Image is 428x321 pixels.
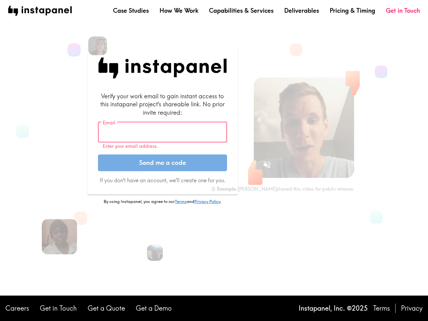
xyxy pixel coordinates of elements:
img: Instapanel [98,58,227,79]
a: Deliverables [284,6,319,15]
a: Pricing & Timing [330,6,375,15]
p: Instapanel, Inc. © 2025 [299,304,368,313]
a: Get a Quote [88,304,125,313]
a: Terms [175,199,187,204]
p: By using Instapanel, you agree to our and . [87,199,238,205]
label: Email [103,119,115,126]
a: Privacy [401,304,423,313]
a: Case Studies [113,6,149,15]
a: Get in Touch [40,304,77,313]
button: Send me a code [98,154,227,171]
p: Enter your email address. [103,143,222,149]
a: Terms [373,304,390,313]
img: instapanel [8,6,72,16]
button: Sound is off [260,157,274,172]
a: Get in Touch [386,6,420,15]
img: Ari [147,245,163,261]
div: - [PERSON_NAME] shared this video for public release. [211,186,354,192]
b: Example [217,186,236,192]
img: Venita [42,219,77,254]
a: Careers [5,304,29,313]
a: How We Work [159,6,198,15]
a: Capabilities & Services [209,6,274,15]
p: If you don't have an account, we'll create one for you. [98,177,227,184]
a: Get a Demo [136,304,172,313]
a: Privacy Policy [194,199,220,204]
img: Jennifer [88,36,107,55]
div: Verify your work email to gain instant access to this instapanel project's shareable link. No pri... [98,92,227,117]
